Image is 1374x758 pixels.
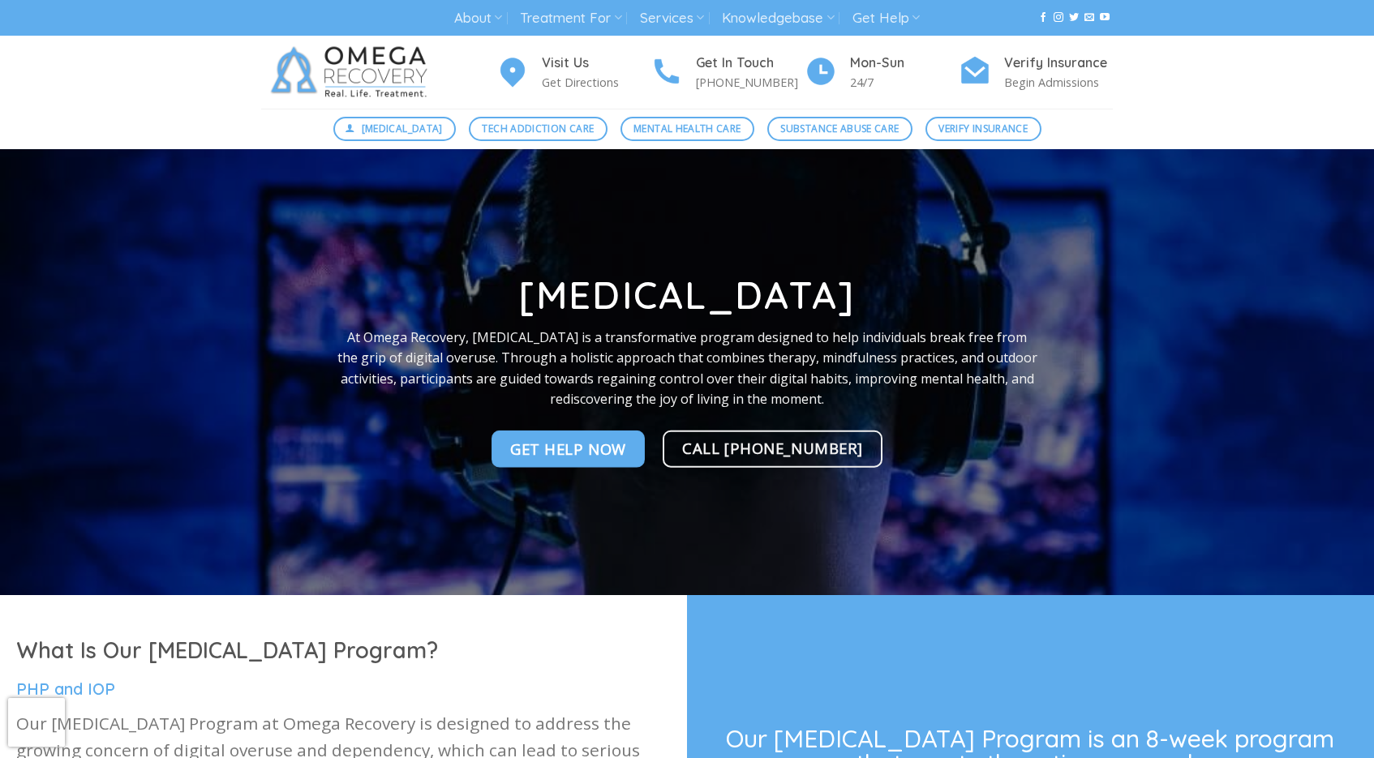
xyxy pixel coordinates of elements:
[518,272,855,319] strong: [MEDICAL_DATA]
[454,3,502,33] a: About
[542,53,651,74] h4: Visit Us
[682,436,863,460] span: Call [PHONE_NUMBER]
[482,121,594,136] span: Tech Addiction Care
[362,121,443,136] span: [MEDICAL_DATA]
[633,121,741,136] span: Mental Health Care
[959,53,1113,92] a: Verify Insurance Begin Admissions
[337,327,1037,409] p: At Omega Recovery, [MEDICAL_DATA] is a transformative program designed to help individuals break ...
[722,3,834,33] a: Knowledgebase
[496,53,651,92] a: Visit Us Get Directions
[1004,53,1113,74] h4: Verify Insurance
[1038,12,1048,24] a: Follow on Facebook
[852,3,920,33] a: Get Help
[469,117,608,141] a: Tech Addiction Care
[780,121,899,136] span: Substance Abuse Care
[651,53,805,92] a: Get In Touch [PHONE_NUMBER]
[1100,12,1110,24] a: Follow on YouTube
[925,117,1041,141] a: Verify Insurance
[542,73,651,92] p: Get Directions
[333,117,457,141] a: [MEDICAL_DATA]
[1004,73,1113,92] p: Begin Admissions
[492,430,645,468] a: Get Help NOw
[16,636,671,665] h1: What Is Our [MEDICAL_DATA] Program?
[520,3,621,33] a: Treatment For
[640,3,704,33] a: Services
[696,73,805,92] p: [PHONE_NUMBER]
[938,121,1028,136] span: Verify Insurance
[767,117,912,141] a: Substance Abuse Care
[510,437,626,460] span: Get Help NOw
[16,679,115,699] span: PHP and IOP
[620,117,754,141] a: Mental Health Care
[696,53,805,74] h4: Get In Touch
[1084,12,1094,24] a: Send us an email
[850,53,959,74] h4: Mon-Sun
[850,73,959,92] p: 24/7
[1069,12,1079,24] a: Follow on Twitter
[1054,12,1063,24] a: Follow on Instagram
[663,430,882,468] a: Call [PHONE_NUMBER]
[261,36,444,109] img: Omega Recovery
